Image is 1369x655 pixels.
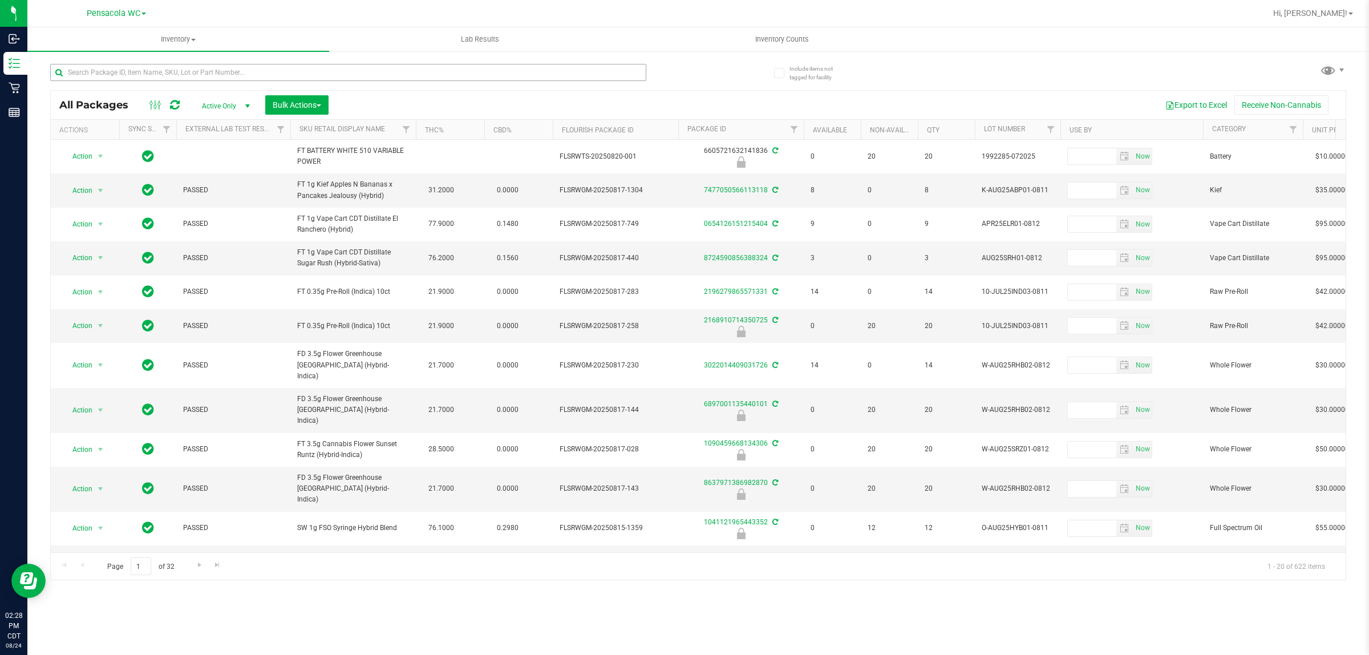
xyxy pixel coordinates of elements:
[62,442,93,458] span: Action
[813,126,847,134] a: Available
[1133,148,1152,164] span: select
[984,125,1025,133] a: Lot Number
[1210,151,1296,162] span: Battery
[98,557,184,575] span: Page of 32
[11,564,46,598] iframe: Resource center
[423,441,460,458] span: 28.5000
[677,145,805,168] div: 6605721632141836
[1133,216,1152,232] span: select
[1133,284,1152,300] span: Set Current date
[927,126,939,134] a: Qty
[811,253,854,264] span: 3
[1210,185,1296,196] span: Kief
[185,125,275,133] a: External Lab Test Result
[560,185,671,196] span: FLSRWGM-20250817-1304
[297,523,409,533] span: SW 1g FSO Syringe Hybrid Blend
[1210,444,1296,455] span: Whole Flower
[925,151,968,162] span: 20
[560,444,671,455] span: FLSRWGM-20250817-028
[1133,402,1152,418] span: Set Current date
[868,483,911,494] span: 20
[868,219,911,229] span: 0
[297,321,409,331] span: FT 0.35g Pre-Roll (Indica) 10ct
[157,120,176,139] a: Filter
[677,488,805,500] div: Newly Received
[491,284,524,300] span: 0.0000
[1042,120,1060,139] a: Filter
[1273,9,1347,18] span: Hi, [PERSON_NAME]!
[677,528,805,539] div: Newly Received
[1210,286,1296,297] span: Raw Pre-Roll
[94,520,108,536] span: select
[94,481,108,497] span: select
[1133,357,1152,374] span: Set Current date
[423,402,460,418] span: 21.7000
[1116,183,1133,199] span: select
[560,321,671,331] span: FLSRWGM-20250817-258
[1210,405,1296,415] span: Whole Flower
[1310,284,1355,300] span: $42.00000
[925,286,968,297] span: 14
[62,216,93,232] span: Action
[297,247,409,269] span: FT 1g Vape Cart CDT Distillate Sugar Rush (Hybrid-Sativa)
[677,326,805,337] div: Newly Received
[62,284,93,300] span: Action
[491,520,524,536] span: 0.2980
[771,361,778,369] span: Sync from Compliance System
[62,402,93,418] span: Action
[1234,95,1329,115] button: Receive Non-Cannabis
[868,185,911,196] span: 0
[811,405,854,415] span: 0
[982,405,1054,415] span: W-AUG25RHB02-0812
[423,520,460,536] span: 76.1000
[9,107,20,118] inline-svg: Reports
[62,481,93,497] span: Action
[1310,480,1355,497] span: $30.00000
[704,479,768,487] a: 8637971386982870
[771,147,778,155] span: Sync from Compliance System
[59,99,140,111] span: All Packages
[191,557,208,573] a: Go to the next page
[868,405,911,415] span: 20
[1116,250,1133,266] span: select
[50,64,646,81] input: Search Package ID, Item Name, SKU, Lot or Part Number...
[811,219,854,229] span: 9
[1310,250,1355,266] span: $95.00000
[142,441,154,457] span: In Sync
[297,394,409,427] span: FD 3.5g Flower Greenhouse [GEOGRAPHIC_DATA] (Hybrid-Indica)
[677,156,805,168] div: Newly Received
[925,321,968,331] span: 20
[329,27,631,51] a: Lab Results
[273,100,321,110] span: Bulk Actions
[491,318,524,334] span: 0.0000
[142,182,154,198] span: In Sync
[423,357,460,374] span: 21.7000
[491,402,524,418] span: 0.0000
[27,34,329,45] span: Inventory
[1133,148,1152,165] span: Set Current date
[704,439,768,447] a: 1090459668134306
[631,27,933,51] a: Inventory Counts
[811,523,854,533] span: 0
[1133,250,1152,266] span: Set Current date
[811,151,854,162] span: 0
[183,405,283,415] span: PASSED
[704,186,768,194] a: 7477050566113118
[9,33,20,45] inline-svg: Inbound
[1210,253,1296,264] span: Vape Cart Distillate
[771,479,778,487] span: Sync from Compliance System
[425,126,444,134] a: THC%
[1210,360,1296,371] span: Whole Flower
[142,318,154,334] span: In Sync
[1158,95,1234,115] button: Export to Excel
[925,219,968,229] span: 9
[183,483,283,494] span: PASSED
[209,557,226,573] a: Go to the last page
[560,219,671,229] span: FLSRWGM-20250817-749
[9,82,20,94] inline-svg: Retail
[59,126,115,134] div: Actions
[1116,318,1133,334] span: select
[1210,321,1296,331] span: Raw Pre-Roll
[5,610,22,641] p: 02:28 PM CDT
[1133,481,1152,497] span: select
